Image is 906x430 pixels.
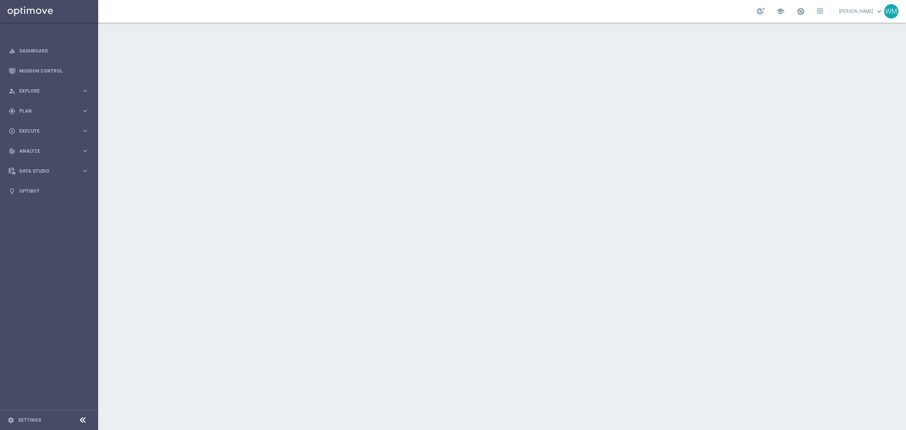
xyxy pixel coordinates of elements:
[8,128,89,134] button: play_circle_outline Execute keyboard_arrow_right
[18,418,41,422] a: Settings
[9,128,82,135] div: Execute
[884,4,898,19] div: WM
[8,148,89,154] button: track_changes Analyze keyboard_arrow_right
[9,148,82,155] div: Analyze
[9,41,89,61] div: Dashboard
[9,181,89,201] div: Optibot
[8,88,89,94] button: person_search Explore keyboard_arrow_right
[9,88,15,94] i: person_search
[838,6,884,17] a: [PERSON_NAME]keyboard_arrow_down
[19,149,82,153] span: Analyze
[19,109,82,113] span: Plan
[875,7,883,15] span: keyboard_arrow_down
[9,61,89,81] div: Mission Control
[9,88,82,94] div: Explore
[9,128,15,135] i: play_circle_outline
[8,168,89,174] button: Data Studio keyboard_arrow_right
[9,168,82,175] div: Data Studio
[9,48,15,54] i: equalizer
[19,181,89,201] a: Optibot
[82,167,89,175] i: keyboard_arrow_right
[19,41,89,61] a: Dashboard
[9,108,82,114] div: Plan
[8,188,89,194] button: lightbulb Optibot
[82,127,89,135] i: keyboard_arrow_right
[8,68,89,74] button: Mission Control
[19,129,82,133] span: Execute
[82,87,89,94] i: keyboard_arrow_right
[82,147,89,155] i: keyboard_arrow_right
[19,61,89,81] a: Mission Control
[19,89,82,93] span: Explore
[9,108,15,114] i: gps_fixed
[776,7,784,15] span: school
[8,108,89,114] button: gps_fixed Plan keyboard_arrow_right
[8,48,89,54] button: equalizer Dashboard
[9,188,15,195] i: lightbulb
[9,148,15,155] i: track_changes
[19,169,82,173] span: Data Studio
[8,417,14,424] i: settings
[82,107,89,114] i: keyboard_arrow_right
